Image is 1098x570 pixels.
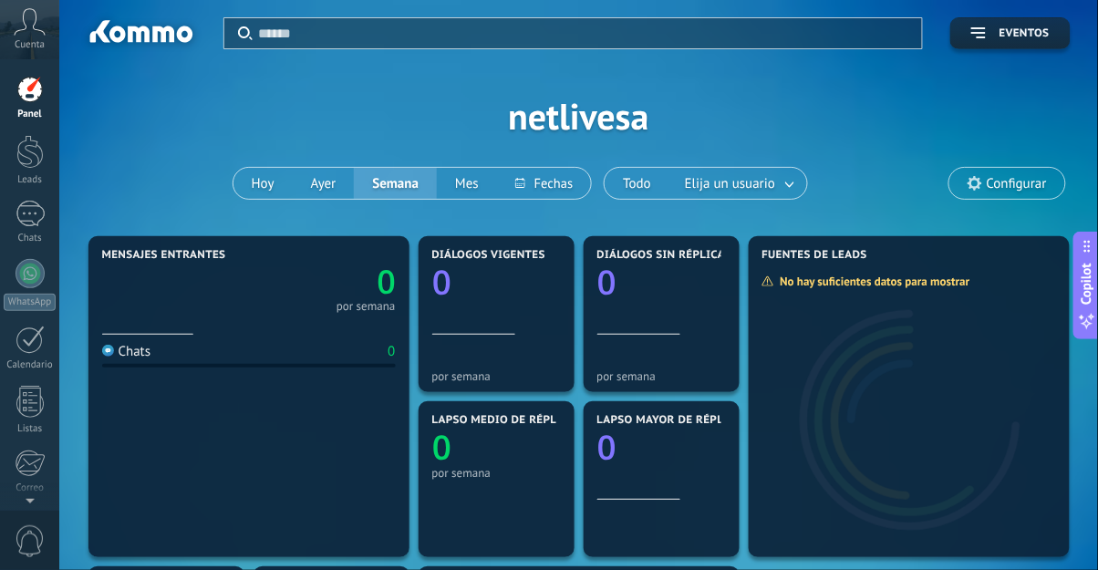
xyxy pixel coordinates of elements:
span: Diálogos vigentes [432,249,546,262]
div: Calendario [4,359,57,371]
text: 0 [597,259,616,306]
span: Mensajes entrantes [102,249,226,262]
button: Todo [605,168,669,199]
span: Copilot [1078,263,1096,305]
button: Eventos [950,17,1071,49]
button: Elija un usuario [669,168,807,199]
span: Cuenta [15,39,45,51]
text: 0 [377,260,396,305]
span: Eventos [1000,27,1050,40]
div: No hay suficientes datos para mostrar [761,274,983,289]
button: Hoy [233,168,293,199]
div: por semana [597,369,726,383]
img: Chats [102,345,114,357]
div: Leads [4,174,57,186]
div: Chats [4,233,57,244]
span: Lapso medio de réplica [432,414,576,427]
div: Correo [4,482,57,494]
div: Chats [102,343,151,360]
div: Panel [4,109,57,120]
span: Elija un usuario [681,171,779,196]
a: 0 [249,260,396,305]
text: 0 [432,259,451,306]
span: Fuentes de leads [762,249,868,262]
div: por semana [337,302,396,311]
button: Ayer [293,168,355,199]
div: por semana [432,369,561,383]
text: 0 [432,424,451,471]
button: Fechas [497,168,591,199]
span: Configurar [987,176,1047,192]
div: WhatsApp [4,294,56,311]
div: Listas [4,423,57,435]
div: por semana [432,466,561,480]
text: 0 [597,424,616,471]
button: Mes [437,168,497,199]
div: 0 [388,343,395,360]
span: Diálogos sin réplica [597,249,726,262]
button: Semana [354,168,437,199]
span: Lapso mayor de réplica [597,414,742,427]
